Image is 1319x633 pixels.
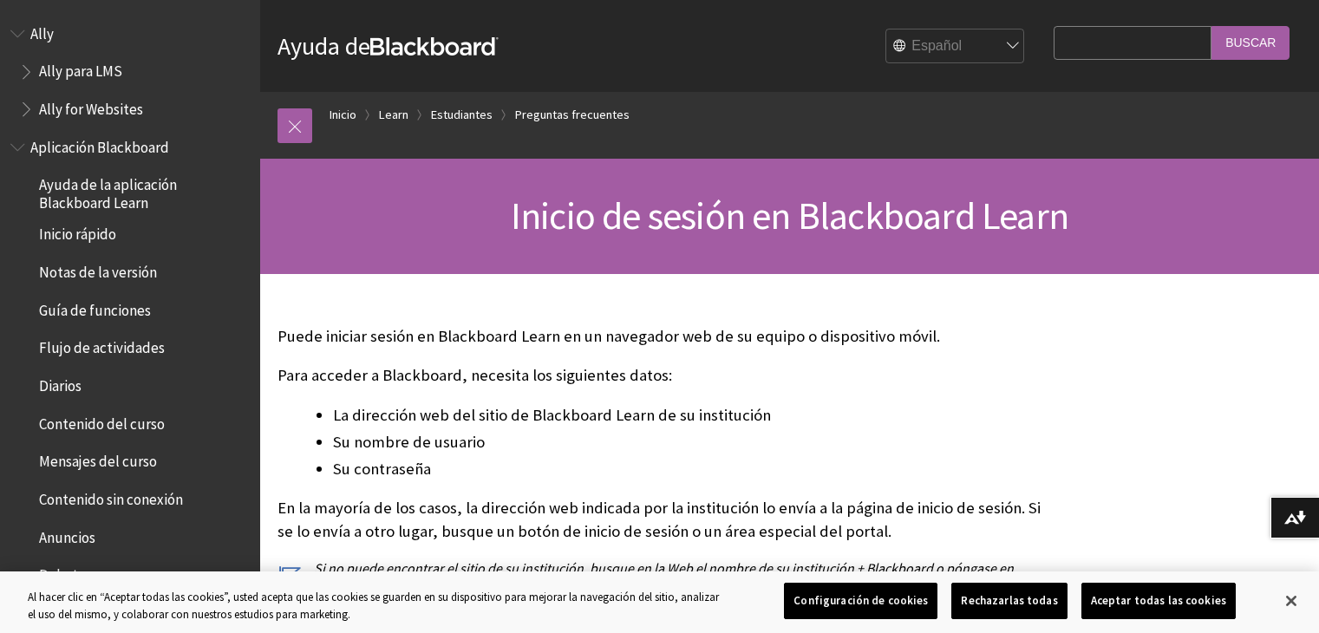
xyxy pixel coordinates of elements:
span: Mensajes del curso [39,447,157,471]
a: Preguntas frecuentes [515,104,630,126]
span: Inicio rápido [39,220,116,244]
span: Aplicación Blackboard [30,133,169,156]
a: Inicio [330,104,356,126]
a: Ayuda deBlackboard [278,30,499,62]
p: En la mayoría de los casos, la dirección web indicada por la institución lo envía a la página de ... [278,497,1045,542]
li: Su contraseña [333,457,1045,481]
select: Site Language Selector [886,29,1025,64]
nav: Book outline for Anthology Ally Help [10,19,250,124]
p: Para acceder a Blackboard, necesita los siguientes datos: [278,364,1045,387]
span: Anuncios [39,523,95,546]
button: Configuración de cookies [784,583,937,619]
span: Ally for Websites [39,95,143,118]
span: Diarios [39,371,82,395]
li: Su nombre de usuario [333,430,1045,454]
li: La dirección web del sitio de Blackboard Learn de su institución [333,403,1045,427]
span: Debates [39,561,92,584]
span: Inicio de sesión en Blackboard Learn [511,192,1068,239]
input: Buscar [1211,26,1290,60]
a: Estudiantes [431,104,493,126]
span: Contenido del curso [39,409,165,433]
span: Ally para LMS [39,57,122,81]
div: Al hacer clic en “Aceptar todas las cookies”, usted acepta que las cookies se guarden en su dispo... [28,589,726,623]
p: Puede iniciar sesión en Blackboard Learn en un navegador web de su equipo o dispositivo móvil. [278,325,1045,348]
button: Rechazarlas todas [951,583,1067,619]
span: Contenido sin conexión [39,485,183,508]
span: Guía de funciones [39,296,151,319]
button: Cerrar [1272,582,1310,620]
span: Notas de la versión [39,258,157,281]
button: Aceptar todas las cookies [1081,583,1236,619]
span: Ally [30,19,54,42]
a: Learn [379,104,408,126]
span: Flujo de actividades [39,334,165,357]
p: Si no puede encontrar el sitio de su institución, busque en la Web el nombre de su institución + ... [278,558,1045,597]
span: Ayuda de la aplicación Blackboard Learn [39,171,248,212]
strong: Blackboard [370,37,499,55]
